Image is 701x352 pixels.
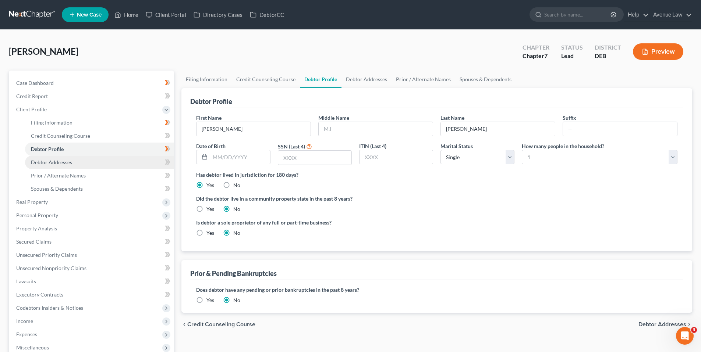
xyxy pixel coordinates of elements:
a: Directory Cases [190,8,246,21]
span: Property Analysis [16,225,57,231]
a: Spouses & Dependents [455,71,516,88]
span: 3 [691,327,697,333]
span: Personal Property [16,212,58,218]
a: Debtor Addresses [341,71,392,88]
a: Lawsuits [10,275,174,288]
label: No [233,182,240,189]
input: Search by name... [544,8,612,21]
input: XXXX [360,150,433,164]
label: No [233,297,240,304]
button: chevron_left Credit Counseling Course [181,322,255,327]
span: Unsecured Priority Claims [16,252,77,258]
label: First Name [196,114,222,122]
div: Lead [561,52,583,60]
a: Property Analysis [10,222,174,235]
span: Debtor Addresses [31,159,72,165]
span: Case Dashboard [16,80,54,86]
a: Case Dashboard [10,76,174,90]
span: Codebtors Insiders & Notices [16,305,83,311]
a: Prior / Alternate Names [392,71,455,88]
input: -- [197,122,311,136]
i: chevron_left [181,322,187,327]
div: Chapter [523,43,549,52]
span: Miscellaneous [16,344,49,351]
span: Expenses [16,331,37,337]
span: Credit Counseling Course [187,322,255,327]
span: Lawsuits [16,278,36,284]
span: Debtor Addresses [638,322,686,327]
span: Executory Contracts [16,291,63,298]
div: Prior & Pending Bankruptcies [190,269,277,278]
label: SSN (Last 4) [278,143,305,150]
label: Last Name [440,114,464,122]
div: DEB [595,52,621,60]
a: Credit Counseling Course [25,129,174,143]
a: Debtor Profile [300,71,341,88]
span: Credit Counseling Course [31,133,90,139]
button: Preview [633,43,683,60]
span: Credit Report [16,93,48,99]
label: No [233,205,240,213]
a: Debtor Addresses [25,156,174,169]
span: Unsecured Nonpriority Claims [16,265,86,271]
label: Yes [206,182,214,189]
span: 7 [544,52,548,59]
button: Debtor Addresses chevron_right [638,322,692,327]
label: Is debtor a sole proprietor of any full or part-time business? [196,219,433,226]
label: No [233,229,240,237]
a: Home [111,8,142,21]
label: Marital Status [440,142,473,150]
a: Unsecured Priority Claims [10,248,174,262]
a: Help [624,8,649,21]
span: Spouses & Dependents [31,186,83,192]
a: Filing Information [25,116,174,129]
a: Avenue Law [649,8,692,21]
a: Secured Claims [10,235,174,248]
span: Secured Claims [16,238,52,245]
span: Prior / Alternate Names [31,172,86,179]
span: Income [16,318,33,324]
div: Status [561,43,583,52]
a: Unsecured Nonpriority Claims [10,262,174,275]
label: Date of Birth [196,142,226,150]
input: -- [441,122,555,136]
span: Client Profile [16,106,47,112]
a: Prior / Alternate Names [25,169,174,182]
label: Suffix [563,114,576,122]
a: Debtor Profile [25,143,174,156]
iframe: Intercom live chat [676,327,694,345]
a: Credit Counseling Course [232,71,300,88]
label: Yes [206,297,214,304]
a: Client Portal [142,8,190,21]
div: Debtor Profile [190,97,232,106]
a: Filing Information [181,71,232,88]
span: [PERSON_NAME] [9,46,78,57]
span: Debtor Profile [31,146,64,152]
a: Executory Contracts [10,288,174,301]
span: Real Property [16,199,48,205]
label: Middle Name [318,114,349,122]
label: Did the debtor live in a community property state in the past 8 years? [196,195,677,202]
a: Spouses & Dependents [25,182,174,195]
div: District [595,43,621,52]
label: ITIN (Last 4) [359,142,386,150]
input: -- [563,122,677,136]
span: Filing Information [31,119,72,126]
input: M.I [319,122,433,136]
label: Yes [206,205,214,213]
label: Has debtor lived in jurisdiction for 180 days? [196,171,677,179]
input: MM/DD/YYYY [210,150,270,164]
label: Yes [206,229,214,237]
div: Chapter [523,52,549,60]
i: chevron_right [686,322,692,327]
input: XXXX [278,151,351,165]
label: How many people in the household? [522,142,604,150]
span: New Case [77,12,102,18]
a: Credit Report [10,90,174,103]
label: Does debtor have any pending or prior bankruptcies in the past 8 years? [196,286,677,294]
a: DebtorCC [246,8,288,21]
